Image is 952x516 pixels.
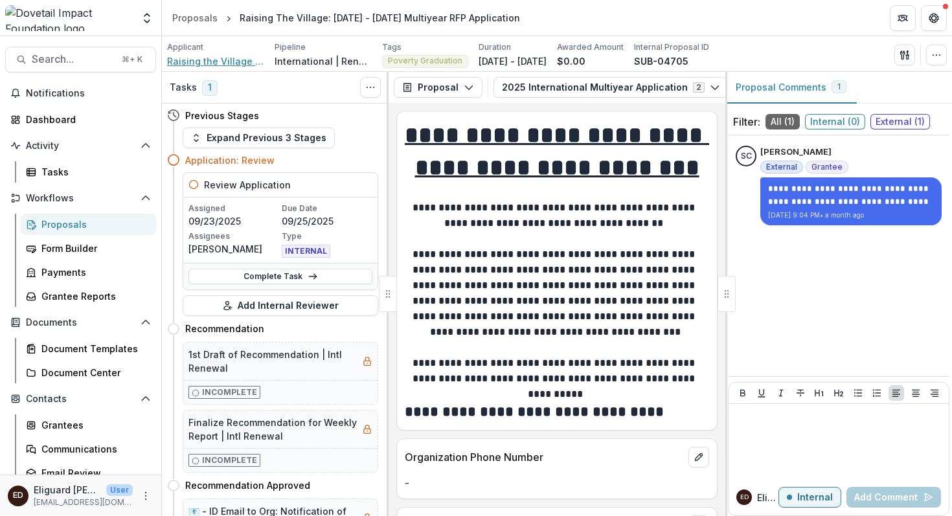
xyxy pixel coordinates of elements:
p: [EMAIL_ADDRESS][DOMAIN_NAME] [34,497,133,508]
button: Italicize [773,385,789,401]
p: 09/25/2025 [282,214,372,228]
a: Proposals [21,214,156,235]
div: Raising The Village: [DATE] - [DATE] Multiyear RFP Application [240,11,520,25]
button: edit [688,447,709,467]
span: Internal ( 0 ) [805,114,865,129]
p: Pipeline [275,41,306,53]
span: Poverty Graduation [388,56,462,65]
div: Document Templates [41,342,146,355]
div: ⌘ + K [119,52,145,67]
button: Proposal Comments [725,72,857,104]
button: Partners [890,5,916,31]
div: Document Center [41,366,146,379]
p: Due Date [282,203,372,214]
a: Communications [21,438,156,460]
h5: 1st Draft of Recommendation | Intl Renewal [188,348,357,375]
button: Open Activity [5,135,156,156]
button: Add Internal Reviewer [183,295,378,316]
div: Email Review [41,466,146,480]
a: Grantees [21,414,156,436]
button: Heading 2 [831,385,846,401]
a: Complete Task [188,269,372,284]
h5: Finalize Recommendation for Weekly Report | Intl Renewal [188,416,357,443]
button: Toggle View Cancelled Tasks [360,77,381,98]
span: Notifications [26,88,151,99]
div: Grantees [41,418,146,432]
div: Form Builder [41,241,146,255]
p: Assignees [188,230,279,242]
p: International | Renewal Pipeline [275,54,372,68]
span: Grantee [811,163,843,172]
button: Heading 1 [811,385,827,401]
p: Duration [479,41,511,53]
h4: Recommendation Approved [185,478,310,492]
p: - [405,475,709,491]
div: Communications [41,442,146,456]
div: Eliguard Dawson [13,491,23,500]
p: 09/23/2025 [188,214,279,228]
div: Payments [41,265,146,279]
a: Document Templates [21,338,156,359]
p: Filter: [733,114,760,129]
span: Documents [26,317,135,328]
button: Notifications [5,83,156,104]
button: Search... [5,47,156,73]
p: Awarded Amount [557,41,624,53]
button: Align Center [908,385,924,401]
button: Open Workflows [5,188,156,208]
div: Dashboard [26,113,146,126]
div: Grantee Reports [41,289,146,303]
span: 1 [837,82,841,91]
button: Align Left [889,385,904,401]
p: Internal [797,492,833,503]
div: Proposals [41,218,146,231]
button: Get Help [921,5,947,31]
span: Workflows [26,193,135,204]
p: Internal Proposal ID [634,41,709,53]
h5: Review Application [204,178,291,192]
p: $0.00 [557,54,585,68]
p: User [106,484,133,496]
button: Underline [754,385,769,401]
p: Assigned [188,203,279,214]
p: Incomplete [202,387,257,398]
h4: Previous Stages [185,109,259,122]
a: Grantee Reports [21,286,156,307]
button: More [138,488,153,504]
a: Dashboard [5,109,156,130]
h4: Recommendation [185,322,264,335]
span: Search... [32,53,114,65]
p: Eliguard [PERSON_NAME] [34,483,101,497]
a: Proposals [167,8,223,27]
span: Activity [26,140,135,151]
p: Tags [382,41,402,53]
button: Align Right [927,385,942,401]
div: Eliguard Dawson [740,494,749,500]
button: Open Contacts [5,388,156,409]
p: Type [282,230,372,242]
h3: Tasks [170,82,197,93]
a: Form Builder [21,238,156,259]
p: Applicant [167,41,203,53]
button: Open Documents [5,312,156,333]
a: Payments [21,262,156,283]
button: Open entity switcher [138,5,156,31]
div: Proposals [172,11,218,25]
div: Shawn Cheung [741,152,752,161]
a: Raising the Village (RtV) [167,54,264,68]
h4: Application: Review [185,153,275,167]
button: Bullet List [850,385,866,401]
button: Internal [778,487,841,508]
p: [PERSON_NAME] [760,146,832,159]
span: 1 [202,80,218,96]
p: Eliguard D [757,491,778,504]
p: Organization Phone Number [405,449,683,465]
img: Dovetail Impact Foundation logo [5,5,133,31]
p: SUB-04705 [634,54,688,68]
span: External [766,163,797,172]
button: Ordered List [869,385,885,401]
span: Contacts [26,394,135,405]
span: External ( 1 ) [870,114,930,129]
button: Bold [735,385,751,401]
